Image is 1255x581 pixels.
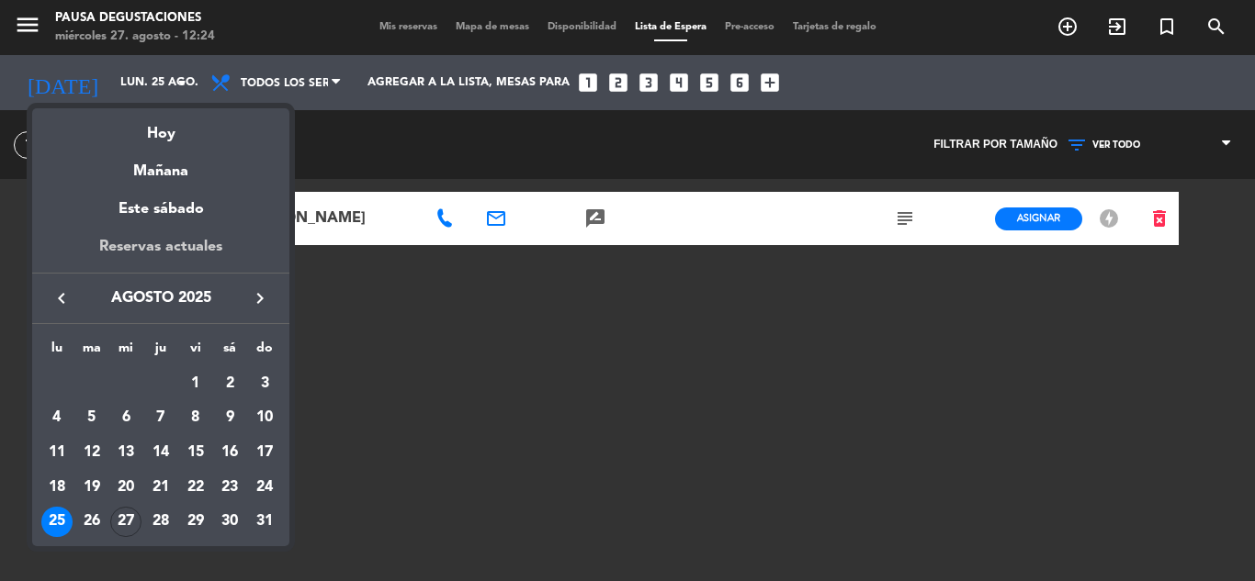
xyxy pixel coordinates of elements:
[178,435,213,470] td: 15 de agosto de 2025
[40,401,74,436] td: 4 de agosto de 2025
[108,505,143,540] td: 27 de agosto de 2025
[74,401,109,436] td: 5 de agosto de 2025
[145,437,176,468] div: 14
[143,435,178,470] td: 14 de agosto de 2025
[41,437,73,468] div: 11
[32,184,289,235] div: Este sábado
[76,472,107,503] div: 19
[213,435,248,470] td: 16 de agosto de 2025
[213,338,248,366] th: sábado
[180,402,211,433] div: 8
[247,435,282,470] td: 17 de agosto de 2025
[108,338,143,366] th: miércoles
[247,401,282,436] td: 10 de agosto de 2025
[213,366,248,401] td: 2 de agosto de 2025
[45,286,78,310] button: keyboard_arrow_left
[249,437,280,468] div: 17
[180,507,211,538] div: 29
[180,437,211,468] div: 15
[214,368,245,399] div: 2
[74,435,109,470] td: 12 de agosto de 2025
[249,472,280,503] div: 24
[247,366,282,401] td: 3 de agosto de 2025
[249,287,271,309] i: keyboard_arrow_right
[145,507,176,538] div: 28
[247,338,282,366] th: domingo
[214,402,245,433] div: 9
[74,338,109,366] th: martes
[32,235,289,273] div: Reservas actuales
[41,507,73,538] div: 25
[247,505,282,540] td: 31 de agosto de 2025
[51,287,73,309] i: keyboard_arrow_left
[145,402,176,433] div: 7
[40,470,74,505] td: 18 de agosto de 2025
[110,472,141,503] div: 20
[74,470,109,505] td: 19 de agosto de 2025
[40,505,74,540] td: 25 de agosto de 2025
[178,505,213,540] td: 29 de agosto de 2025
[41,472,73,503] div: 18
[108,470,143,505] td: 20 de agosto de 2025
[143,470,178,505] td: 21 de agosto de 2025
[108,401,143,436] td: 6 de agosto de 2025
[213,505,248,540] td: 30 de agosto de 2025
[243,286,277,310] button: keyboard_arrow_right
[214,507,245,538] div: 30
[214,472,245,503] div: 23
[249,402,280,433] div: 10
[143,505,178,540] td: 28 de agosto de 2025
[143,338,178,366] th: jueves
[40,435,74,470] td: 11 de agosto de 2025
[143,401,178,436] td: 7 de agosto de 2025
[110,437,141,468] div: 13
[74,505,109,540] td: 26 de agosto de 2025
[178,401,213,436] td: 8 de agosto de 2025
[41,402,73,433] div: 4
[249,368,280,399] div: 3
[110,507,141,538] div: 27
[145,472,176,503] div: 21
[247,470,282,505] td: 24 de agosto de 2025
[213,401,248,436] td: 9 de agosto de 2025
[76,402,107,433] div: 5
[32,146,289,184] div: Mañana
[249,507,280,538] div: 31
[32,108,289,146] div: Hoy
[178,338,213,366] th: viernes
[180,472,211,503] div: 22
[76,507,107,538] div: 26
[108,435,143,470] td: 13 de agosto de 2025
[180,368,211,399] div: 1
[40,338,74,366] th: lunes
[178,366,213,401] td: 1 de agosto de 2025
[213,470,248,505] td: 23 de agosto de 2025
[40,366,178,401] td: AGO.
[110,402,141,433] div: 6
[214,437,245,468] div: 16
[178,470,213,505] td: 22 de agosto de 2025
[78,286,243,310] span: agosto 2025
[76,437,107,468] div: 12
